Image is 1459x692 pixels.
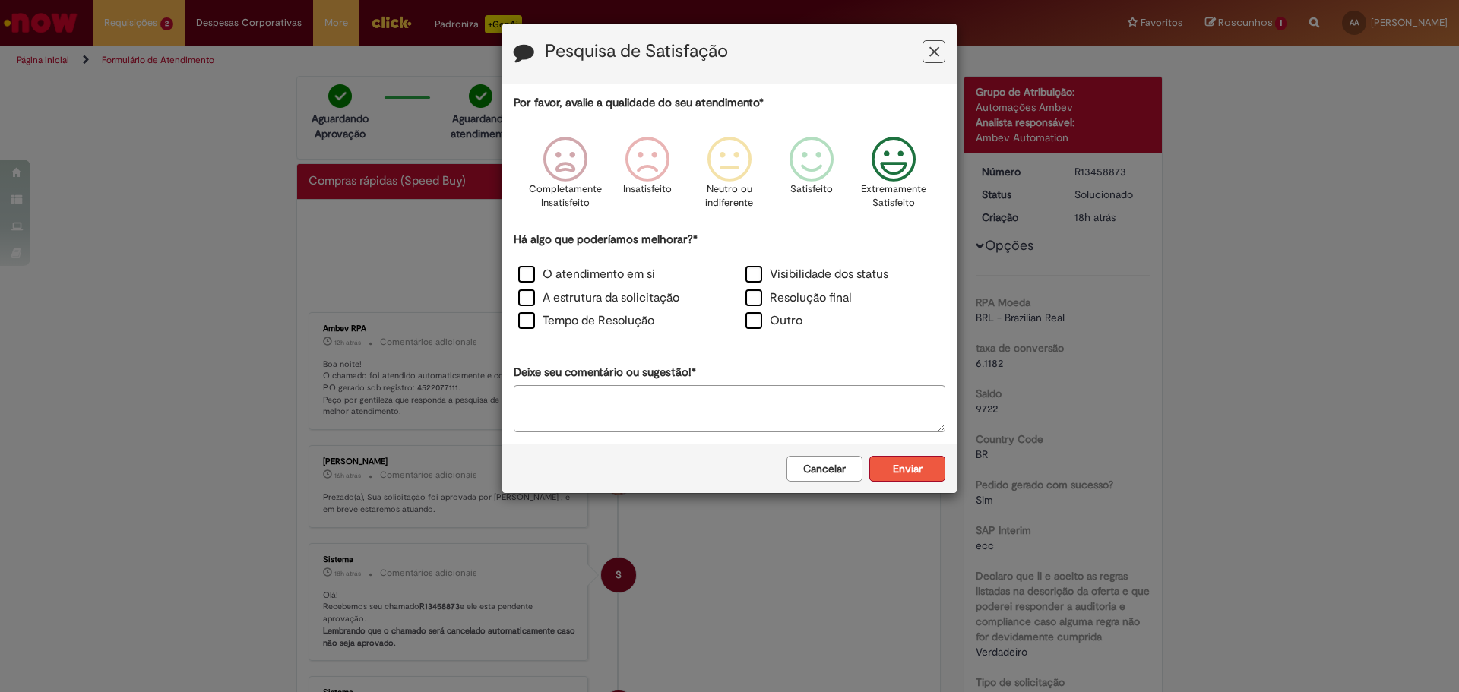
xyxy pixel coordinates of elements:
[745,289,852,307] label: Resolução final
[526,125,603,229] div: Completamente Insatisfeito
[518,266,655,283] label: O atendimento em si
[623,182,672,197] p: Insatisfeito
[609,125,686,229] div: Insatisfeito
[518,289,679,307] label: A estrutura da solicitação
[514,232,945,334] div: Há algo que poderíamos melhorar?*
[702,182,757,210] p: Neutro ou indiferente
[745,312,802,330] label: Outro
[514,95,764,111] label: Por favor, avalie a qualidade do seu atendimento*
[869,456,945,482] button: Enviar
[691,125,768,229] div: Neutro ou indiferente
[545,42,728,62] label: Pesquisa de Satisfação
[855,125,932,229] div: Extremamente Satisfeito
[773,125,850,229] div: Satisfeito
[518,312,654,330] label: Tempo de Resolução
[861,182,926,210] p: Extremamente Satisfeito
[745,266,888,283] label: Visibilidade dos status
[786,456,862,482] button: Cancelar
[529,182,602,210] p: Completamente Insatisfeito
[514,365,696,381] label: Deixe seu comentário ou sugestão!*
[790,182,833,197] p: Satisfeito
